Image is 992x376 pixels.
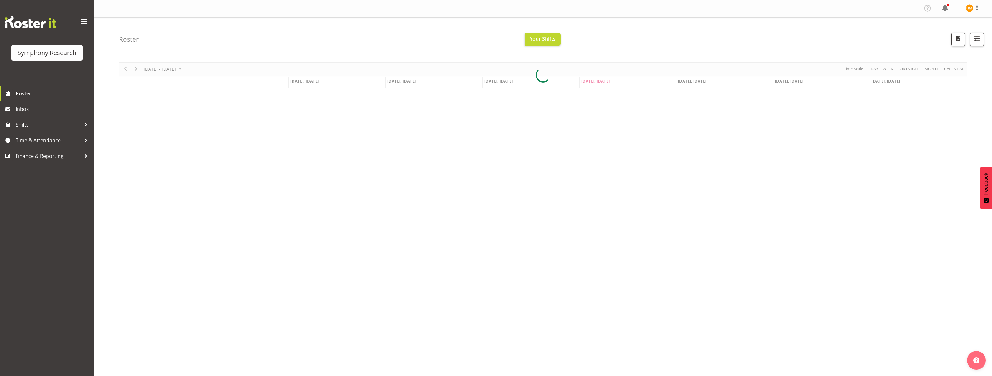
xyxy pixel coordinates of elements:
[973,357,979,363] img: help-xxl-2.png
[980,167,992,209] button: Feedback - Show survey
[983,173,989,195] span: Feedback
[16,104,91,114] span: Inbox
[16,120,81,129] span: Shifts
[16,89,91,98] span: Roster
[951,33,965,46] button: Download a PDF of the roster according to the set date range.
[18,48,76,58] div: Symphony Research
[16,151,81,161] span: Finance & Reporting
[5,16,56,28] img: Rosterit website logo
[525,33,561,46] button: Your Shifts
[16,136,81,145] span: Time & Attendance
[966,4,973,12] img: henry-moors10149.jpg
[119,36,139,43] h4: Roster
[970,33,984,46] button: Filter Shifts
[530,35,556,42] span: Your Shifts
